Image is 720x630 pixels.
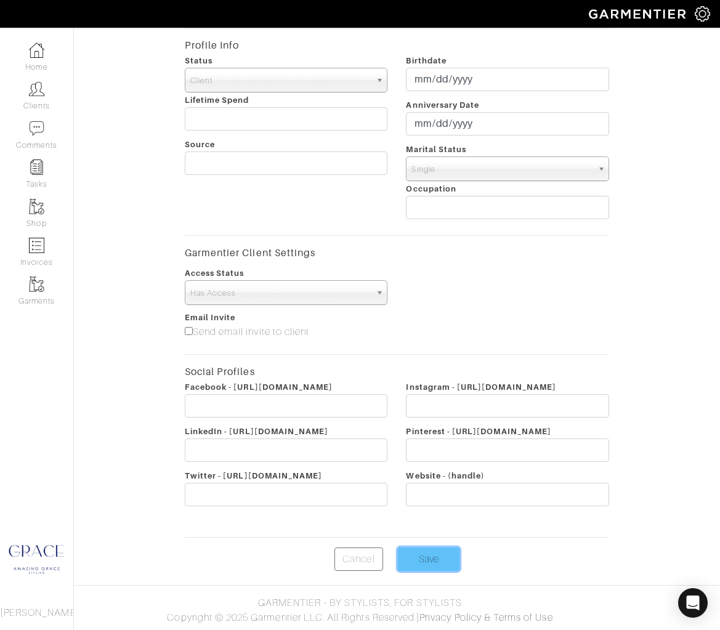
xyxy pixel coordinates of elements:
img: gear-icon-white-bd11855cb880d31180b6d7d6211b90ccbf57a29d726f0c71d8c61bd08dd39cc2.png [695,6,710,22]
img: comment-icon-a0a6a9ef722e966f86d9cbdc48e553b5cf19dbc54f86b18d962a5391bc8f6eb6.png [29,121,44,136]
span: Facebook - [URL][DOMAIN_NAME] [185,382,333,392]
span: Source [185,140,215,149]
span: Pinterest - [URL][DOMAIN_NAME] [406,427,551,436]
span: Occupation [406,184,456,193]
strong: Garmentier Client Settings [185,247,315,259]
img: reminder-icon-8004d30b9f0a5d33ae49ab947aed9ed385cf756f9e5892f1edd6e32f2345188e.png [29,160,44,175]
img: garments-icon-b7da505a4dc4fd61783c78ac3ca0ef83fa9d6f193b1c9dc38574b1d14d53ca28.png [29,277,44,292]
img: clients-icon-6bae9207a08558b7cb47a8932f037763ab4055f8c8b6bfacd5dc20c3e0201464.png [29,81,44,97]
strong: Social Profiles [185,366,255,378]
input: Send email invite to client [185,327,193,335]
span: Status [185,56,212,65]
span: LinkedIn - [URL][DOMAIN_NAME] [185,427,328,436]
span: Client [190,68,371,93]
a: Privacy Policy & Terms of Use [419,612,552,623]
label: Send email invite to client [185,325,309,339]
span: Has Access [190,281,371,305]
span: Copyright © 2025 Garmentier LLC. All Rights Reserved. [167,612,416,623]
span: Anniversary Date [406,100,479,110]
span: Lifetime Spend [185,95,249,105]
input: Save [398,547,459,571]
span: Website - (handle) [406,471,485,480]
img: dashboard-icon-dbcd8f5a0b271acd01030246c82b418ddd0df26cd7fceb0bd07c9910d44c42f6.png [29,42,44,58]
strong: Profile Info [185,39,240,51]
span: Twitter - [URL][DOMAIN_NAME] [185,471,322,480]
img: orders-icon-0abe47150d42831381b5fb84f609e132dff9fe21cb692f30cb5eec754e2cba89.png [29,238,44,253]
span: Access Status [185,269,245,278]
div: Open Intercom Messenger [678,588,708,618]
a: Cancel [334,547,382,571]
span: Instagram - [URL][DOMAIN_NAME] [406,382,556,392]
span: Email Invite [185,313,236,322]
span: Single [411,157,593,182]
img: garmentier-logo-header-white-b43fb05a5012e4ada735d5af1a66efaba907eab6374d6393d1fbf88cb4ef424d.png [583,3,695,25]
span: Birthdate [406,56,446,65]
span: Marital Status [406,145,466,154]
img: garments-icon-b7da505a4dc4fd61783c78ac3ca0ef83fa9d6f193b1c9dc38574b1d14d53ca28.png [29,199,44,214]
